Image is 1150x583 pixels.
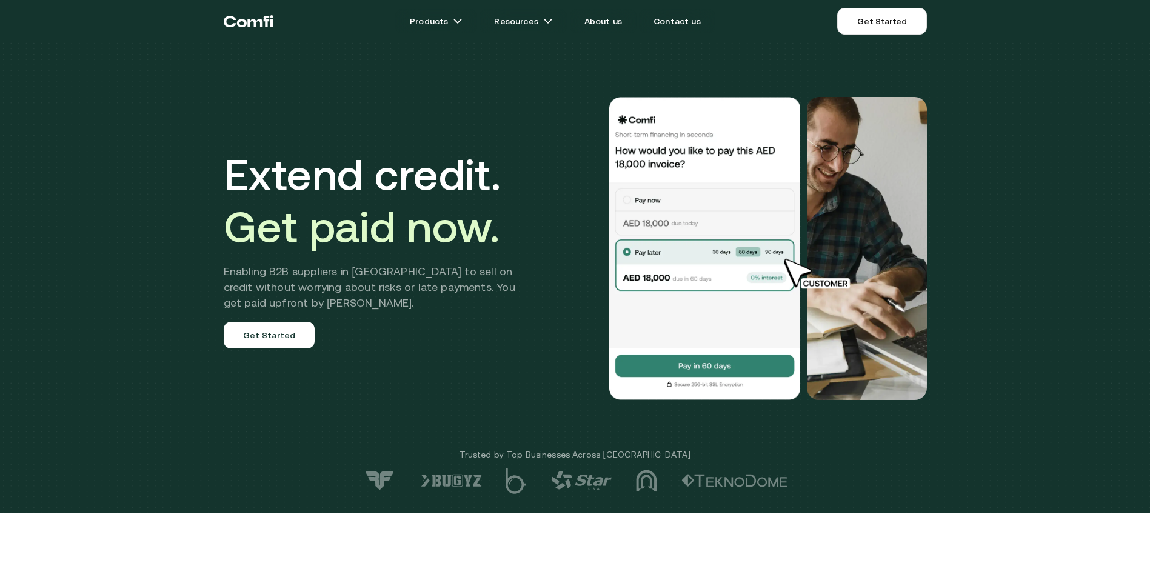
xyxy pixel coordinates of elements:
[453,16,463,26] img: arrow icons
[395,9,477,33] a: Productsarrow icons
[224,148,533,253] h1: Extend credit.
[363,470,396,491] img: logo-7
[636,470,657,491] img: logo-3
[421,474,481,487] img: logo-6
[807,97,927,400] img: Would you like to pay this AED 18,000.00 invoice?
[608,97,802,400] img: Would you like to pay this AED 18,000.00 invoice?
[506,468,527,494] img: logo-5
[551,471,612,490] img: logo-4
[681,474,787,487] img: logo-2
[543,16,553,26] img: arrow icons
[480,9,567,33] a: Resourcesarrow icons
[224,264,533,311] h2: Enabling B2B suppliers in [GEOGRAPHIC_DATA] to sell on credit without worrying about risks or lat...
[775,257,864,291] img: cursor
[224,3,273,39] a: Return to the top of the Comfi home page
[224,202,500,252] span: Get paid now.
[570,9,637,33] a: About us
[224,322,315,348] a: Get Started
[639,9,715,33] a: Contact us
[837,8,926,35] a: Get Started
